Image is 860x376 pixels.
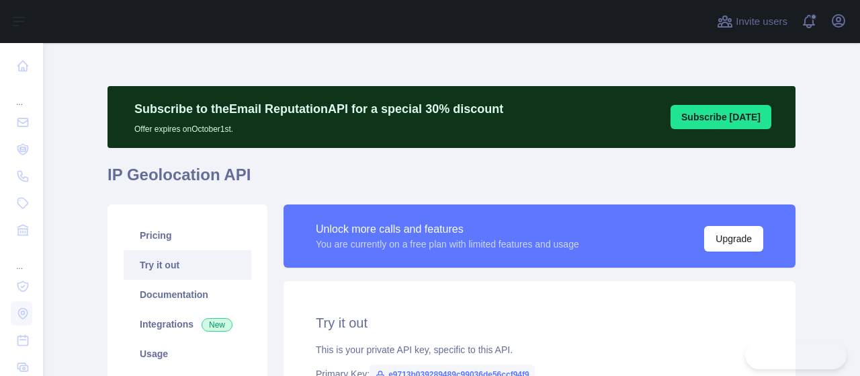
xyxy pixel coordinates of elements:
[11,245,32,272] div: ...
[316,343,763,356] div: This is your private API key, specific to this API.
[714,11,790,32] button: Invite users
[124,250,251,280] a: Try it out
[107,164,795,196] h1: IP Geolocation API
[134,100,503,118] p: Subscribe to the Email Reputation API for a special 30 % discount
[124,339,251,369] a: Usage
[11,81,32,108] div: ...
[671,105,771,129] button: Subscribe [DATE]
[124,309,251,339] a: Integrations New
[736,14,787,30] span: Invite users
[124,280,251,309] a: Documentation
[316,313,763,332] h2: Try it out
[124,221,251,250] a: Pricing
[202,318,232,332] span: New
[704,226,763,252] button: Upgrade
[316,221,579,237] div: Unlock more calls and features
[134,118,503,135] p: Offer expires on October 1st.
[316,237,579,251] div: You are currently on a free plan with limited features and usage
[745,341,847,369] iframe: Toggle Customer Support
